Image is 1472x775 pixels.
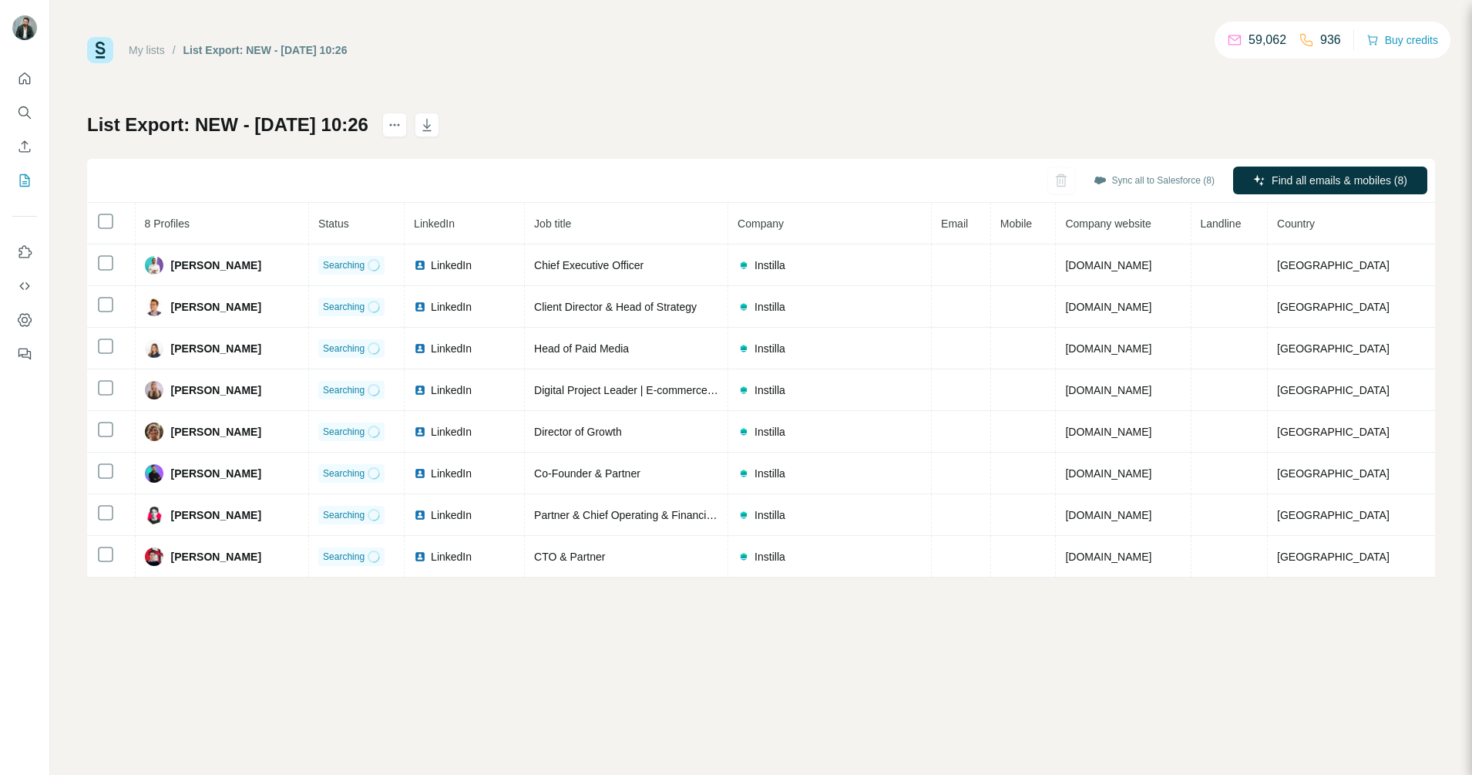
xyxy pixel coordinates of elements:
span: LinkedIn [431,549,472,564]
span: [GEOGRAPHIC_DATA] [1277,551,1390,563]
span: Mobile [1000,217,1032,230]
img: company-logo [738,426,750,438]
span: Client Director & Head of Strategy [534,301,697,313]
div: List Export: NEW - [DATE] 10:26 [183,42,348,58]
span: Searching [323,300,365,314]
span: Director of Growth [534,426,622,438]
img: LinkedIn logo [414,259,426,271]
span: Co-Founder & Partner [534,467,640,480]
span: [DOMAIN_NAME] [1065,509,1151,521]
span: LinkedIn [431,507,472,523]
span: LinkedIn [431,382,472,398]
img: company-logo [738,384,750,396]
li: / [173,42,176,58]
span: [DOMAIN_NAME] [1065,342,1151,355]
span: [PERSON_NAME] [171,424,261,440]
span: [GEOGRAPHIC_DATA] [1277,342,1390,355]
button: Sync all to Salesforce (8) [1083,169,1225,192]
img: company-logo [738,467,750,480]
span: Searching [323,342,365,355]
span: Searching [323,258,365,272]
span: Head of Paid Media [534,342,629,355]
img: Avatar [145,464,163,483]
span: Company [738,217,784,230]
span: Instilla [754,424,785,440]
span: LinkedIn [431,424,472,440]
img: Avatar [145,423,163,441]
span: Find all emails & mobiles (8) [1272,173,1407,188]
img: Avatar [145,506,163,524]
span: [DOMAIN_NAME] [1065,426,1151,438]
span: [GEOGRAPHIC_DATA] [1277,384,1390,396]
img: Avatar [145,339,163,358]
button: Dashboard [12,306,37,334]
button: Use Surfe on LinkedIn [12,238,37,266]
button: Find all emails & mobiles (8) [1233,167,1427,194]
span: [DOMAIN_NAME] [1065,259,1151,271]
span: [GEOGRAPHIC_DATA] [1277,426,1390,438]
img: Avatar [145,256,163,275]
button: actions [382,113,407,137]
img: LinkedIn logo [414,384,426,396]
span: Searching [323,383,365,397]
h1: List Export: NEW - [DATE] 10:26 [87,113,368,137]
span: [PERSON_NAME] [171,507,261,523]
span: 8 Profiles [145,217,190,230]
span: Searching [323,467,365,480]
img: LinkedIn logo [414,551,426,563]
button: My lists [12,167,37,194]
span: [DOMAIN_NAME] [1065,384,1151,396]
img: Avatar [145,381,163,399]
span: Status [318,217,349,230]
button: Enrich CSV [12,133,37,160]
span: Instilla [754,341,785,356]
span: [PERSON_NAME] [171,258,261,273]
span: Chief Executive Officer [534,259,644,271]
img: company-logo [738,342,750,355]
p: 936 [1320,31,1341,49]
span: LinkedIn [431,466,472,481]
span: Company website [1065,217,1151,230]
span: Partner & Chief Operating & Financial Officer (COFO) [534,509,791,521]
img: LinkedIn logo [414,301,426,313]
img: company-logo [738,551,750,563]
img: LinkedIn logo [414,426,426,438]
span: Searching [323,550,365,564]
span: LinkedIn [431,258,472,273]
span: [PERSON_NAME] [171,341,261,356]
span: [PERSON_NAME] [171,299,261,315]
a: My lists [129,44,165,56]
span: Searching [323,508,365,522]
span: LinkedIn [431,341,472,356]
img: LinkedIn logo [414,467,426,480]
img: company-logo [738,509,750,521]
span: Instilla [754,507,785,523]
span: Searching [323,425,365,439]
span: Instilla [754,382,785,398]
img: Avatar [12,15,37,40]
span: [PERSON_NAME] [171,549,261,564]
span: LinkedIn [414,217,455,230]
img: LinkedIn logo [414,342,426,355]
button: Use Surfe API [12,272,37,300]
img: Avatar [145,548,163,566]
span: Instilla [754,549,785,564]
button: Quick start [12,65,37,93]
span: Instilla [754,466,785,481]
p: 59,062 [1249,31,1286,49]
img: Avatar [145,298,163,316]
span: [DOMAIN_NAME] [1065,467,1151,480]
span: Instilla [754,258,785,273]
span: [PERSON_NAME] [171,466,261,481]
span: [PERSON_NAME] [171,382,261,398]
span: CTO & Partner [534,551,605,563]
span: [DOMAIN_NAME] [1065,551,1151,563]
span: Instilla [754,299,785,315]
img: LinkedIn logo [414,509,426,521]
img: company-logo [738,259,750,271]
span: Job title [534,217,571,230]
img: company-logo [738,301,750,313]
span: [GEOGRAPHIC_DATA] [1277,467,1390,480]
span: Landline [1201,217,1242,230]
span: Country [1277,217,1315,230]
